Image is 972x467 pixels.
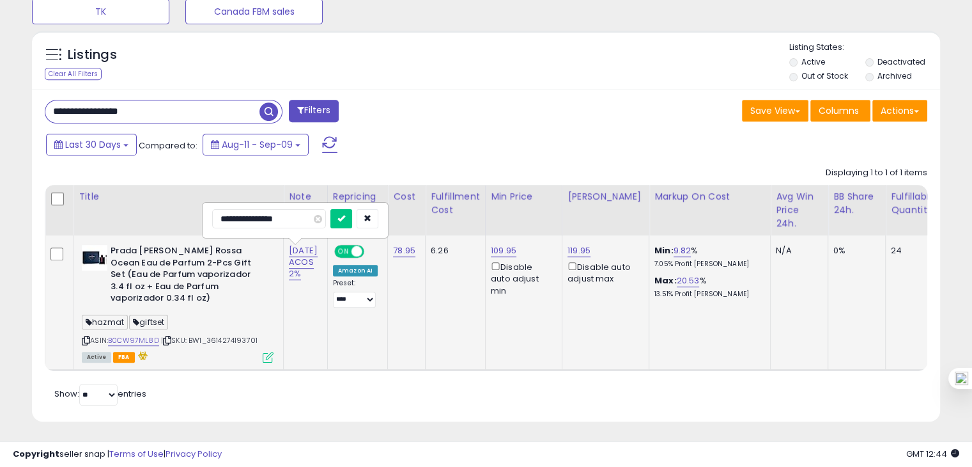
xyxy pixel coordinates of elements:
span: giftset [129,315,168,329]
img: 31CGYnSMcoL._SL40_.jpg [82,245,107,271]
th: The percentage added to the cost of goods (COGS) that forms the calculator for Min & Max prices. [649,185,771,235]
span: All listings currently available for purchase on Amazon [82,352,111,363]
button: Aug-11 - Sep-09 [203,134,309,155]
div: Disable auto adjust max [567,260,639,285]
p: 7.05% Profit [PERSON_NAME] [654,260,760,269]
a: [DATE] ACOS 2% [289,244,318,280]
label: Active [801,56,825,67]
a: Terms of Use [109,448,164,460]
h5: Listings [68,46,117,64]
p: Listing States: [789,42,940,54]
span: Show: entries [54,388,146,400]
b: Prada [PERSON_NAME] Rossa Ocean Eau de Parfum 2-Pcs Gift Set (Eau de Parfum vaporizador 3.4 fl oz... [111,245,266,308]
img: one_i.png [955,372,968,385]
div: Min Price [491,190,557,203]
p: 13.51% Profit [PERSON_NAME] [654,290,760,299]
span: 2025-10-10 12:44 GMT [906,448,959,460]
a: 9.82 [674,244,691,257]
span: hazmat [82,315,128,329]
div: Avg Win Price 24h. [776,190,822,230]
button: Filters [289,100,339,122]
div: ASIN: [82,245,274,361]
i: hazardous material [135,351,148,360]
span: Compared to: [139,139,197,152]
div: Note [289,190,322,203]
div: Fulfillment Cost [431,190,480,217]
span: Aug-11 - Sep-09 [222,138,293,151]
b: Min: [654,244,674,257]
button: Actions [872,100,927,122]
div: % [654,275,760,299]
span: Columns [819,104,859,117]
div: 24 [891,245,930,257]
div: Disable auto adjust min [491,260,552,297]
span: Last 30 Days [65,138,121,151]
span: ON [336,246,351,257]
b: Max: [654,274,677,287]
a: B0CW97ML8D [108,335,159,346]
label: Out of Stock [801,70,848,81]
a: 109.95 [491,244,516,257]
button: Save View [742,100,808,122]
a: 119.95 [567,244,590,257]
div: Repricing [333,190,382,203]
div: Clear All Filters [45,68,102,80]
div: Cost [393,190,420,203]
span: OFF [362,246,383,257]
div: seller snap | | [13,448,222,461]
a: Privacy Policy [166,448,222,460]
div: Fulfillable Quantity [891,190,935,217]
span: | SKU: BW1_3614274193701 [161,335,258,345]
div: Displaying 1 to 1 of 1 items [826,167,927,179]
div: [PERSON_NAME] [567,190,644,203]
div: 6.26 [431,245,475,257]
div: Markup on Cost [654,190,765,203]
span: FBA [113,352,135,363]
div: N/A [776,245,818,257]
button: Last 30 Days [46,134,137,155]
label: Deactivated [877,56,925,67]
div: 0% [833,245,876,257]
div: Title [79,190,278,203]
div: % [654,245,760,269]
button: Columns [810,100,870,122]
label: Archived [877,70,911,81]
a: 20.53 [677,274,700,287]
div: Amazon AI [333,265,378,276]
a: 78.95 [393,244,415,257]
div: Preset: [333,279,378,308]
strong: Copyright [13,448,59,460]
div: BB Share 24h. [833,190,880,217]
